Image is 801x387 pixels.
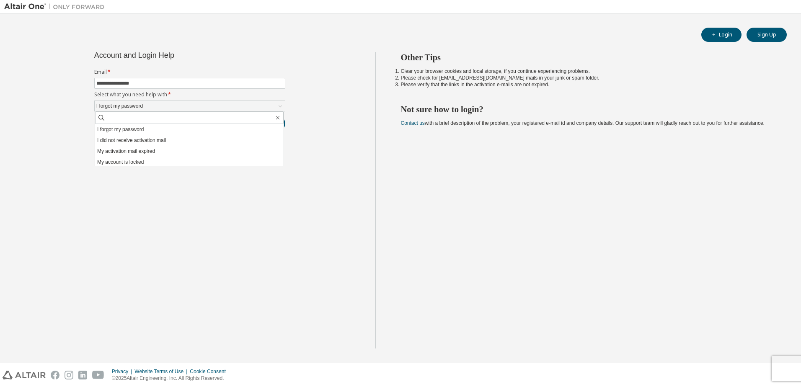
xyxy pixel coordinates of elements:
[94,52,247,59] div: Account and Login Help
[95,101,285,111] div: I forgot my password
[94,69,285,75] label: Email
[4,3,109,11] img: Altair One
[401,68,772,75] li: Clear your browser cookies and local storage, if you continue experiencing problems.
[51,371,59,379] img: facebook.svg
[95,124,284,135] li: I forgot my password
[701,28,742,42] button: Login
[78,371,87,379] img: linkedin.svg
[95,101,144,111] div: I forgot my password
[94,91,285,98] label: Select what you need help with
[401,120,425,126] a: Contact us
[190,368,230,375] div: Cookie Consent
[747,28,787,42] button: Sign Up
[112,368,134,375] div: Privacy
[65,371,73,379] img: instagram.svg
[401,81,772,88] li: Please verify that the links in the activation e-mails are not expired.
[3,371,46,379] img: altair_logo.svg
[134,368,190,375] div: Website Terms of Use
[401,52,772,63] h2: Other Tips
[401,120,765,126] span: with a brief description of the problem, your registered e-mail id and company details. Our suppo...
[112,375,231,382] p: © 2025 Altair Engineering, Inc. All Rights Reserved.
[92,371,104,379] img: youtube.svg
[401,104,772,115] h2: Not sure how to login?
[401,75,772,81] li: Please check for [EMAIL_ADDRESS][DOMAIN_NAME] mails in your junk or spam folder.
